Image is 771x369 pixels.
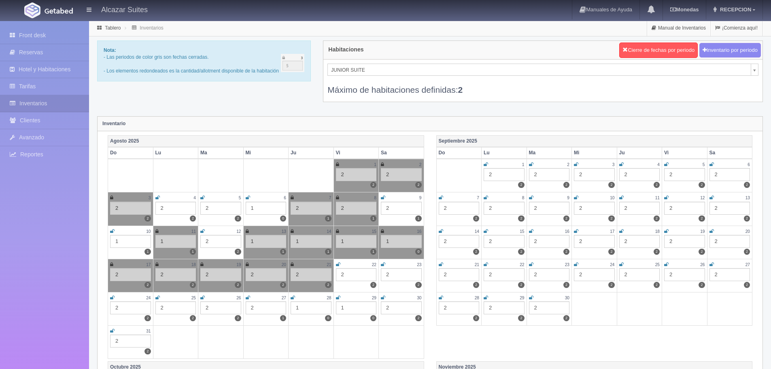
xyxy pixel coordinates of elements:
[45,8,73,14] img: Getabed
[529,168,570,181] div: 2
[140,25,164,31] a: Inventarios
[235,315,241,321] label: 2
[419,162,422,167] small: 2
[146,296,151,300] small: 24
[473,249,479,255] label: 2
[101,4,148,14] h4: Alcazar Suites
[700,229,705,234] small: 19
[746,262,750,267] small: 27
[246,301,287,314] div: 2
[193,196,196,200] small: 4
[329,196,331,200] small: 7
[198,147,244,159] th: Ma
[370,249,376,255] label: 1
[574,235,615,248] div: 2
[282,262,286,267] small: 20
[97,41,311,81] div: - Las periodos de color gris son fechas cerradas. - Los elementos redondeados es la cantidad/allo...
[336,301,377,314] div: 1
[655,229,660,234] small: 18
[144,249,151,255] label: 1
[325,315,331,321] label: 0
[200,235,241,248] div: 2
[482,147,527,159] th: Lu
[327,262,331,267] small: 21
[236,229,241,234] small: 12
[608,282,614,288] label: 2
[744,182,750,188] label: 2
[655,262,660,267] small: 25
[372,229,376,234] small: 15
[436,147,482,159] th: Do
[146,229,151,234] small: 10
[619,168,660,181] div: 2
[518,182,524,188] label: 2
[664,235,705,248] div: 2
[190,215,196,222] label: 2
[484,168,525,181] div: 2
[520,296,524,300] small: 29
[670,6,699,13] b: Monedas
[200,202,241,215] div: 2
[291,235,331,248] div: 1
[105,25,121,31] a: Tablero
[144,282,151,288] label: 2
[374,196,376,200] small: 8
[235,282,241,288] label: 2
[280,315,286,321] label: 1
[746,229,750,234] small: 20
[153,147,198,159] th: Lu
[709,202,750,215] div: 2
[328,47,363,53] h4: Habitaciones
[146,329,151,333] small: 31
[574,202,615,215] div: 2
[370,215,376,222] label: 1
[144,348,151,354] label: 2
[744,249,750,255] label: 2
[200,268,241,281] div: 2
[563,215,569,222] label: 2
[565,229,569,234] small: 16
[567,162,569,167] small: 2
[664,268,705,281] div: 2
[280,249,286,255] label: 1
[617,147,662,159] th: Ju
[110,235,151,248] div: 1
[110,335,151,348] div: 2
[282,296,286,300] small: 27
[155,235,196,248] div: 1
[439,268,480,281] div: 2
[370,182,376,188] label: 2
[110,301,151,314] div: 2
[473,282,479,288] label: 2
[291,301,331,314] div: 1
[612,162,615,167] small: 3
[529,202,570,215] div: 2
[327,64,758,76] a: JUNIOR SUITE
[563,249,569,255] label: 2
[104,47,116,53] b: Nota:
[436,135,752,147] th: Septiembre 2025
[608,249,614,255] label: 2
[610,196,614,200] small: 10
[699,215,705,222] label: 2
[417,262,421,267] small: 23
[190,249,196,255] label: 1
[102,121,125,126] strong: Inventario
[155,301,196,314] div: 2
[699,43,761,58] button: Inventario por periodo
[372,296,376,300] small: 29
[415,249,421,255] label: 0
[610,262,614,267] small: 24
[574,168,615,181] div: 2
[417,229,421,234] small: 16
[439,202,480,215] div: 2
[419,196,422,200] small: 9
[327,229,331,234] small: 14
[703,162,705,167] small: 5
[654,249,660,255] label: 2
[520,262,524,267] small: 22
[567,196,569,200] small: 9
[700,196,705,200] small: 12
[520,229,524,234] small: 15
[473,315,479,321] label: 2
